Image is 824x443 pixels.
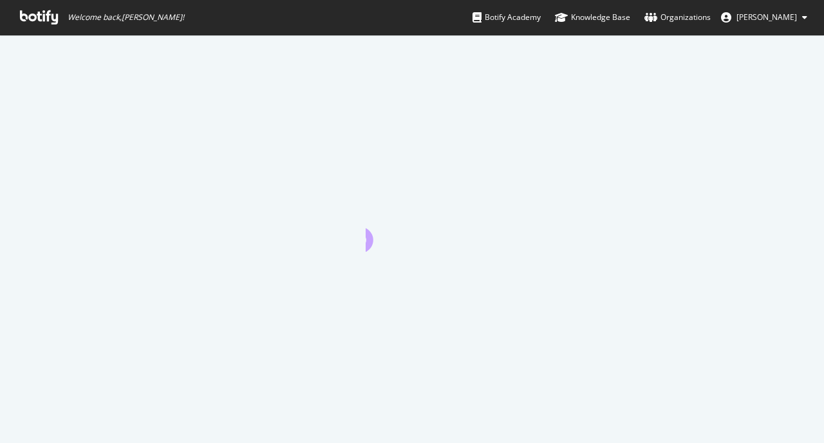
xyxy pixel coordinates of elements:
div: animation [366,205,458,252]
button: [PERSON_NAME] [711,7,818,28]
div: Knowledge Base [555,11,630,24]
span: Welcome back, [PERSON_NAME] ! [68,12,184,23]
div: Botify Academy [473,11,541,24]
span: Marcel Köhler [736,12,797,23]
div: Organizations [644,11,711,24]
